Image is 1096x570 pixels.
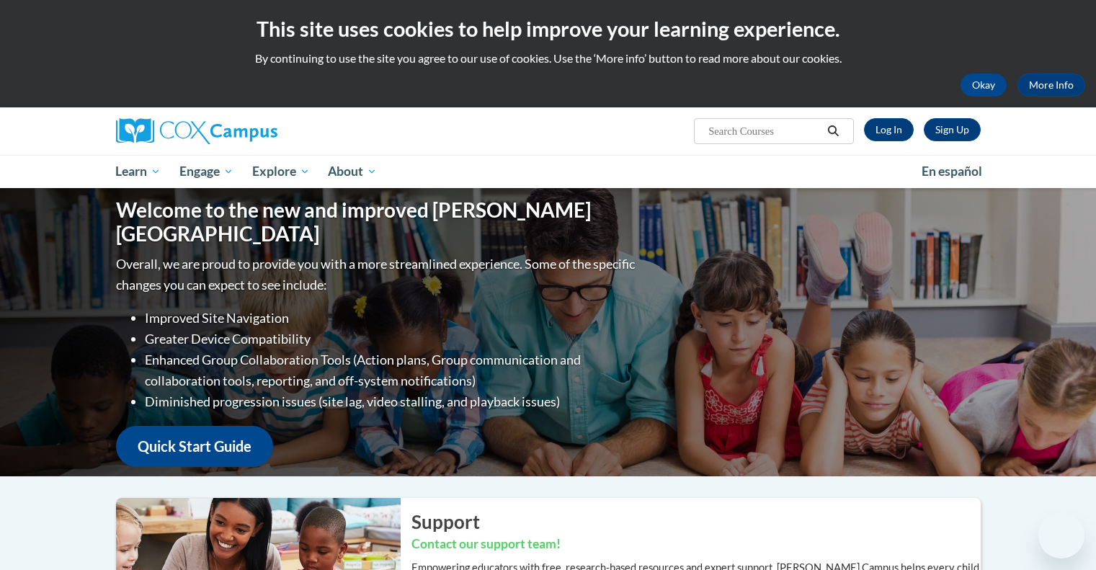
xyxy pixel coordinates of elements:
iframe: Button to launch messaging window [1038,512,1084,558]
h2: This site uses cookies to help improve your learning experience. [11,14,1085,43]
a: Engage [170,155,243,188]
span: About [328,163,377,180]
a: Log In [864,118,914,141]
input: Search Courses [707,123,822,140]
span: Explore [252,163,310,180]
div: Main menu [94,155,1002,188]
li: Enhanced Group Collaboration Tools (Action plans, Group communication and collaboration tools, re... [145,349,638,391]
li: Improved Site Navigation [145,308,638,329]
a: Explore [243,155,319,188]
img: Cox Campus [116,118,277,144]
a: About [318,155,386,188]
span: Engage [179,163,233,180]
a: More Info [1017,74,1085,97]
h1: Welcome to the new and improved [PERSON_NAME][GEOGRAPHIC_DATA] [116,198,638,246]
h3: Contact our support team! [411,535,981,553]
li: Greater Device Compatibility [145,329,638,349]
h2: Support [411,509,981,535]
button: Search [822,123,844,140]
li: Diminished progression issues (site lag, video stalling, and playback issues) [145,391,638,412]
span: En español [922,164,982,179]
a: Cox Campus [116,118,390,144]
span: Learn [115,163,161,180]
p: Overall, we are proud to provide you with a more streamlined experience. Some of the specific cha... [116,254,638,295]
button: Okay [961,74,1007,97]
a: Register [924,118,981,141]
a: Quick Start Guide [116,426,273,467]
p: By continuing to use the site you agree to our use of cookies. Use the ‘More info’ button to read... [11,50,1085,66]
a: Learn [107,155,171,188]
a: En español [912,156,992,187]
